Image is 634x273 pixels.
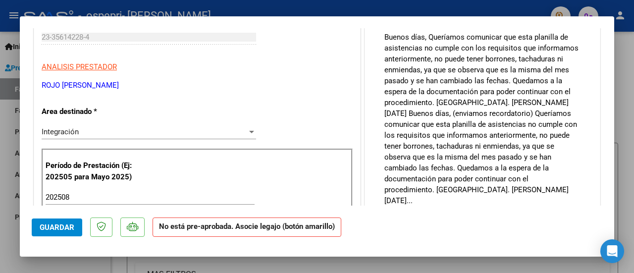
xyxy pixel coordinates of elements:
[32,218,82,236] button: Guardar
[153,218,341,237] strong: No está pre-aprobada. Asocie legajo (botón amarillo)
[384,32,581,206] p: Buenos días, Queríamos comunicar que esta planilla de asistencias no cumple con los requisitos qu...
[46,160,137,182] p: Período de Prestación (Ej: 202505 para Mayo 2025)
[42,62,117,71] span: ANALISIS PRESTADOR
[42,80,353,91] p: ROJO [PERSON_NAME]
[600,239,624,263] div: Open Intercom Messenger
[40,223,74,232] span: Guardar
[42,106,135,117] p: Area destinado *
[42,127,79,136] span: Integración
